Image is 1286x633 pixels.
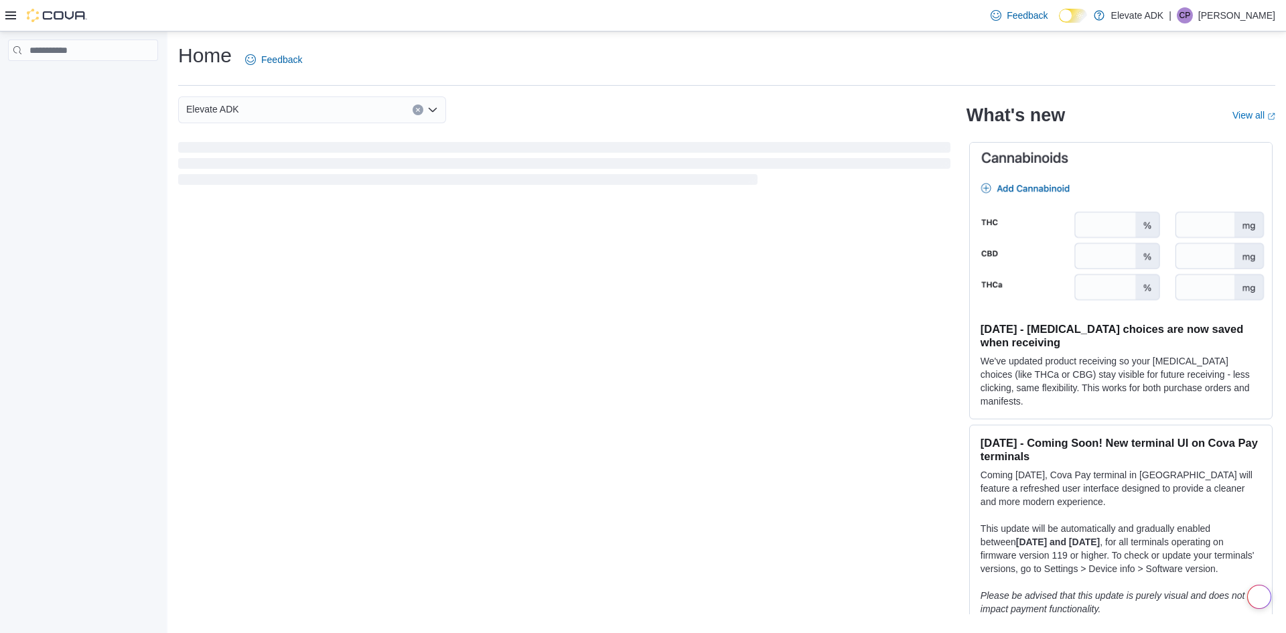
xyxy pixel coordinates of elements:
[1198,7,1275,23] p: [PERSON_NAME]
[981,354,1261,408] p: We've updated product receiving so your [MEDICAL_DATA] choices (like THCa or CBG) stay visible fo...
[1267,113,1275,121] svg: External link
[178,145,950,188] span: Loading
[985,2,1053,29] a: Feedback
[1007,9,1048,22] span: Feedback
[8,64,158,96] nav: Complex example
[186,101,239,117] span: Elevate ADK
[981,468,1261,508] p: Coming [DATE], Cova Pay terminal in [GEOGRAPHIC_DATA] will feature a refreshed user interface des...
[413,104,423,115] button: Clear input
[240,46,307,73] a: Feedback
[1059,9,1087,23] input: Dark Mode
[981,436,1261,463] h3: [DATE] - Coming Soon! New terminal UI on Cova Pay terminals
[427,104,438,115] button: Open list of options
[981,522,1261,575] p: This update will be automatically and gradually enabled between , for all terminals operating on ...
[1232,110,1275,121] a: View allExternal link
[967,104,1065,126] h2: What's new
[1180,7,1191,23] span: CP
[178,42,232,69] h1: Home
[981,590,1245,614] em: Please be advised that this update is purely visual and does not impact payment functionality.
[1177,7,1193,23] div: Chase Pippin
[981,322,1261,349] h3: [DATE] - [MEDICAL_DATA] choices are now saved when receiving
[1111,7,1164,23] p: Elevate ADK
[1169,7,1171,23] p: |
[261,53,302,66] span: Feedback
[27,9,87,22] img: Cova
[1016,537,1100,547] strong: [DATE] and [DATE]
